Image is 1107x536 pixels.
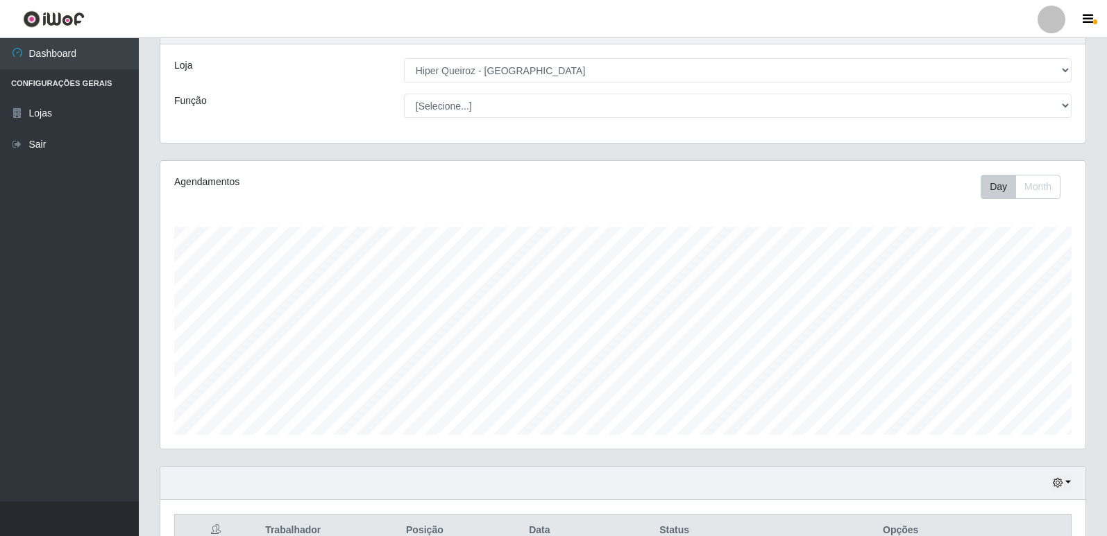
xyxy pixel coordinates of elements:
div: Toolbar with button groups [981,175,1072,199]
label: Loja [174,58,192,73]
button: Day [981,175,1016,199]
button: Month [1015,175,1060,199]
div: First group [981,175,1060,199]
img: CoreUI Logo [23,10,85,28]
label: Função [174,94,207,108]
div: Agendamentos [174,175,536,189]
